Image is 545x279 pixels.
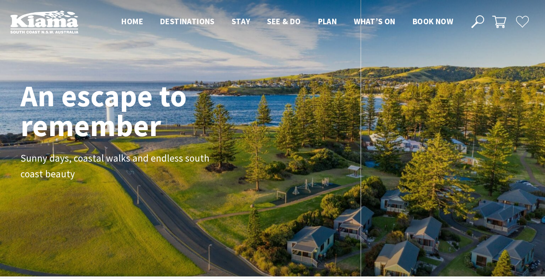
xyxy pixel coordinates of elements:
[267,16,301,26] span: See & Do
[318,16,337,26] span: Plan
[160,16,215,26] span: Destinations
[232,16,250,26] span: Stay
[413,16,453,26] span: Book now
[354,16,396,26] span: What’s On
[10,10,78,34] img: Kiama Logo
[121,16,143,26] span: Home
[113,15,462,29] nav: Main Menu
[20,81,255,140] h1: An escape to remember
[20,151,212,182] p: Sunny days, coastal walks and endless south coast beauty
